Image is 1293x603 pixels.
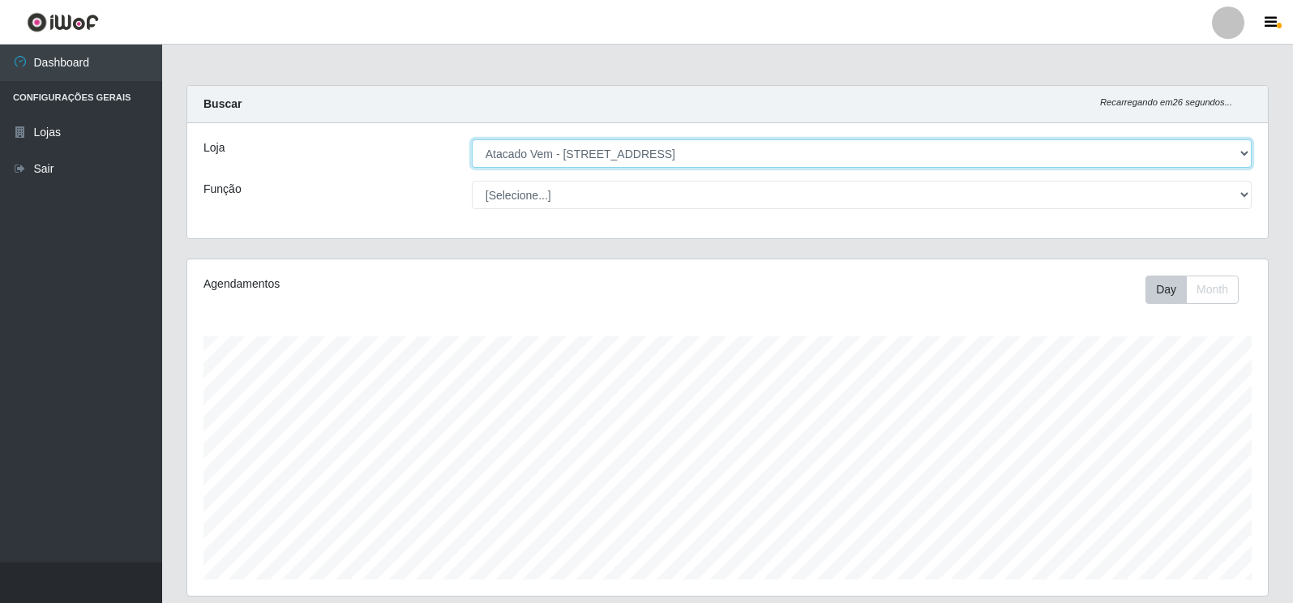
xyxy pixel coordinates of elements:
[1145,276,1187,304] button: Day
[203,97,242,110] strong: Buscar
[1100,97,1232,107] i: Recarregando em 26 segundos...
[1145,276,1239,304] div: First group
[203,276,626,293] div: Agendamentos
[1186,276,1239,304] button: Month
[1145,276,1252,304] div: Toolbar with button groups
[203,139,225,156] label: Loja
[27,12,99,32] img: CoreUI Logo
[203,181,242,198] label: Função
